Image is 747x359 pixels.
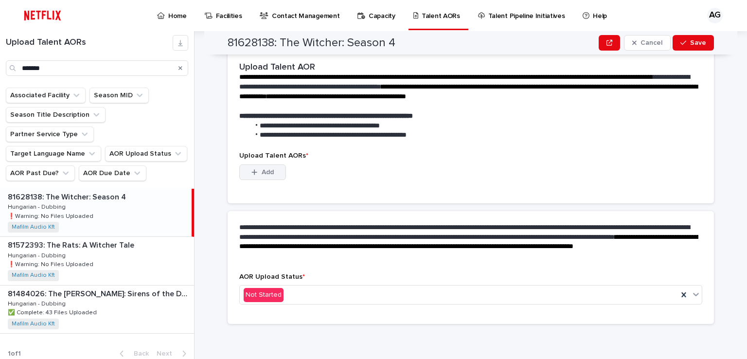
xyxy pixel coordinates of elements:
[8,287,192,299] p: 81484026: The [PERSON_NAME]: Sirens of the Deep
[640,39,662,46] span: Cancel
[12,321,55,327] a: Mafilm Audio Kft
[128,350,149,357] span: Back
[8,211,95,220] p: ❗️Warning: No Files Uploaded
[8,307,99,316] p: ✅ Complete: 43 Files Uploaded
[8,299,68,307] p: Hungarian - Dubbing
[8,251,68,259] p: Hungarian - Dubbing
[6,107,106,123] button: Season Title Description
[6,88,86,103] button: Associated Facility
[239,152,308,159] span: Upload Talent AORs
[228,36,395,50] h2: 81628138: The Witcher: Season 4
[244,288,284,302] div: Not Started
[8,202,68,211] p: Hungarian - Dubbing
[239,273,305,280] span: AOR Upload Status
[262,169,274,176] span: Add
[6,146,101,162] button: Target Language Name
[105,146,187,162] button: AOR Upload Status
[12,224,55,231] a: Mafilm Audio Kft
[624,35,671,51] button: Cancel
[239,62,315,73] h2: Upload Talent AOR
[79,165,146,181] button: AOR Due Date
[673,35,714,51] button: Save
[157,350,178,357] span: Next
[8,239,136,250] p: 81572393: The Rats: A Witcher Tale
[12,272,55,279] a: Mafilm Audio Kft
[153,349,194,358] button: Next
[690,39,706,46] span: Save
[89,88,149,103] button: Season MID
[239,164,286,180] button: Add
[6,37,173,48] h1: Upload Talent AORs
[6,60,188,76] input: Search
[19,6,66,25] img: ifQbXi3ZQGMSEF7WDB7W
[8,191,128,202] p: 81628138: The Witcher: Season 4
[707,8,723,23] div: AG
[6,165,75,181] button: AOR Past Due?
[6,126,94,142] button: Partner Service Type
[112,349,153,358] button: Back
[8,259,95,268] p: ❗️Warning: No Files Uploaded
